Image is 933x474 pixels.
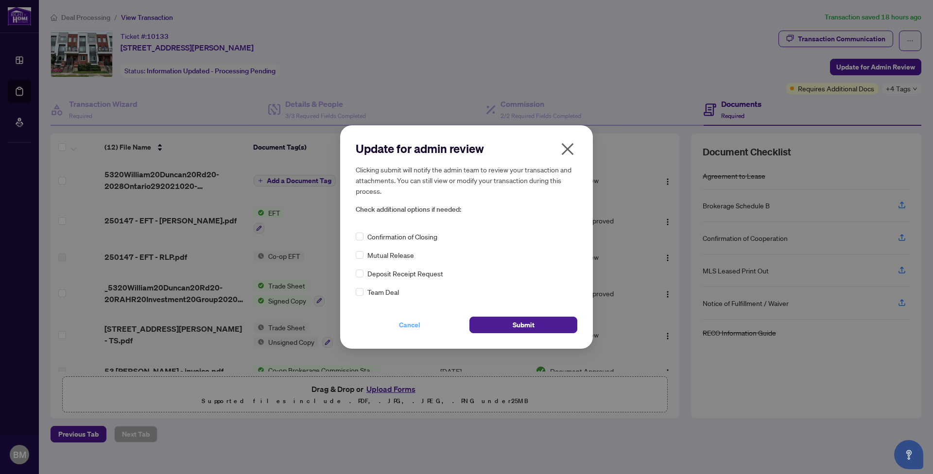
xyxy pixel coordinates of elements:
[894,440,923,469] button: Open asap
[356,164,577,196] h5: Clicking submit will notify the admin team to review your transaction and attachments. You can st...
[367,250,414,260] span: Mutual Release
[356,204,577,215] span: Check additional options if needed:
[367,231,437,242] span: Confirmation of Closing
[560,141,575,157] span: close
[399,317,420,333] span: Cancel
[367,287,399,297] span: Team Deal
[469,317,577,333] button: Submit
[367,268,443,279] span: Deposit Receipt Request
[356,141,577,156] h2: Update for admin review
[513,317,535,333] span: Submit
[356,317,464,333] button: Cancel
